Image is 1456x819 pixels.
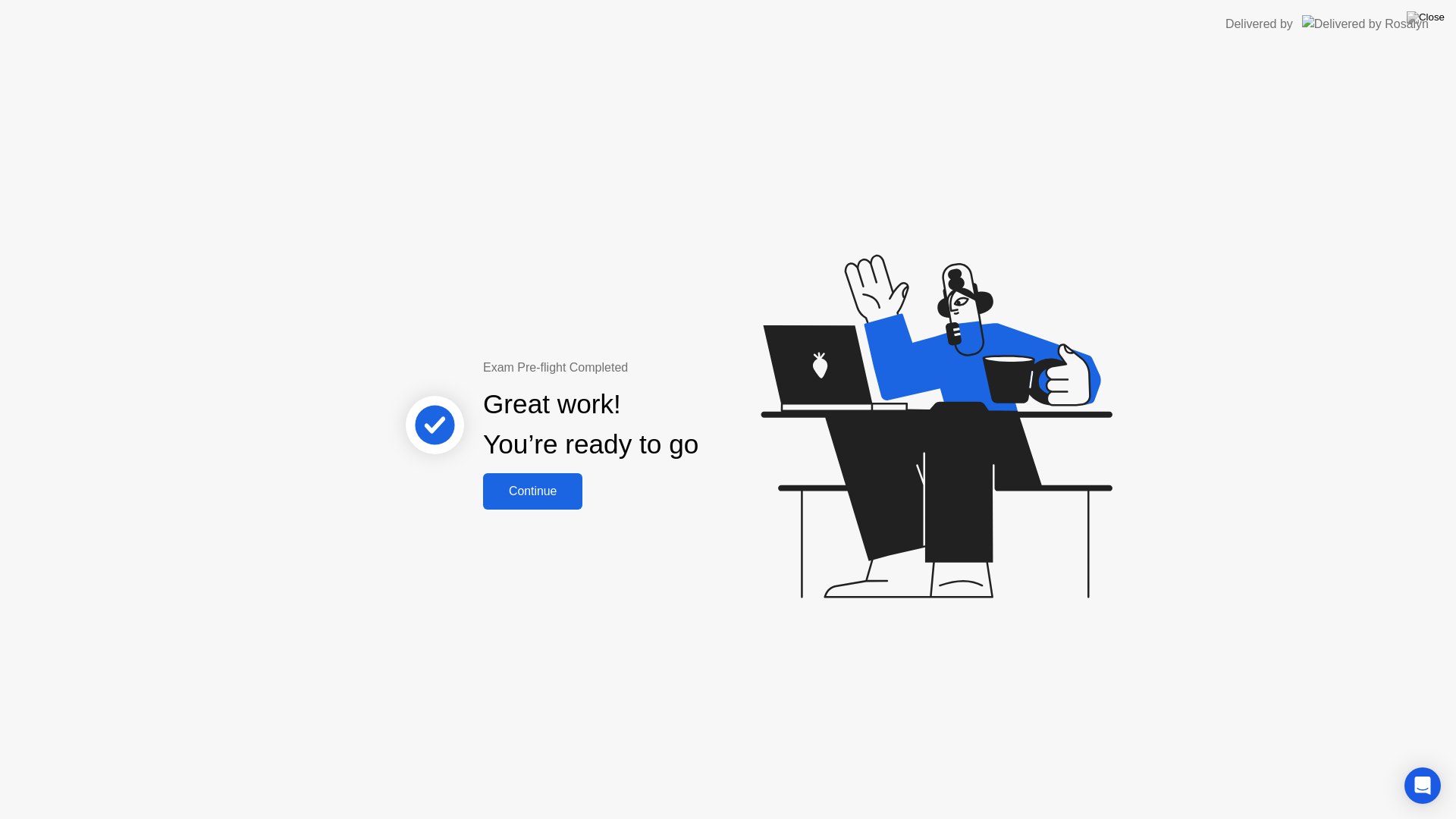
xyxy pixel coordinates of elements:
div: Great work! You’re ready to go [483,384,698,465]
div: Continue [488,485,578,498]
div: Open Intercom Messenger [1404,767,1441,804]
div: Exam Pre-flight Completed [483,359,796,377]
img: Delivered by Rosalyn [1302,15,1429,33]
img: Close [1407,11,1445,24]
div: Delivered by [1225,15,1293,33]
button: Continue [483,473,582,510]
